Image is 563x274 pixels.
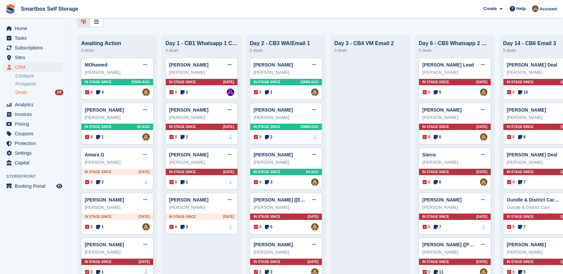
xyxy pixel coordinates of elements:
[254,204,319,211] div: [PERSON_NAME]
[250,46,322,54] div: 5 deals
[518,179,526,185] span: 7
[181,89,188,95] span: 3
[476,214,487,219] span: [DATE]
[265,179,273,185] span: 3
[85,159,150,166] div: [PERSON_NAME]
[254,169,280,174] span: In stage since
[227,89,234,96] img: Sam Austin
[507,124,534,129] span: In stage since
[434,224,441,230] span: 7
[422,197,462,202] a: [PERSON_NAME]
[422,169,449,174] span: In stage since
[6,173,67,180] span: Storefront
[422,80,449,85] span: In stage since
[227,133,234,141] img: deal-assignee-blank
[169,107,208,113] a: [PERSON_NAME]
[169,169,196,174] span: In stage since
[15,24,55,33] span: Home
[169,197,208,202] a: [PERSON_NAME]
[18,3,81,14] a: Smartbox Self Storage
[476,259,487,264] span: [DATE]
[96,224,104,230] span: 1
[480,89,487,96] img: Alex Selenitsas
[165,40,238,46] div: Day 1 - CB1 Whatsapp 1 CB2
[434,179,441,185] span: 6
[311,133,319,141] img: deal-assignee-blank
[96,134,104,140] span: 1
[3,119,63,129] a: menu
[480,223,487,231] img: deal-assignee-blank
[3,62,63,72] a: menu
[254,197,390,202] a: [PERSON_NAME] ([EMAIL_ADDRESS][DOMAIN_NAME]) Deal
[307,214,319,219] span: [DATE]
[434,89,441,95] span: 5
[15,139,55,148] span: Protection
[532,5,539,12] img: Kayleigh Devlin
[507,224,515,230] span: 0
[169,89,177,95] span: 0
[422,107,462,113] a: [PERSON_NAME]
[311,89,319,96] a: Alex Selenitsas
[85,80,112,85] span: In stage since
[15,158,55,167] span: Capital
[311,223,319,231] img: Alex Selenitsas
[85,242,124,247] a: [PERSON_NAME]
[85,249,150,256] div: [PERSON_NAME]
[15,89,63,96] a: Deals 24
[223,169,234,174] span: [DATE]
[422,114,487,121] div: [PERSON_NAME]
[507,107,546,113] a: [PERSON_NAME]
[169,204,234,211] div: [PERSON_NAME]
[55,182,63,190] a: Preview store
[3,100,63,109] a: menu
[254,259,280,264] span: In stage since
[85,224,93,230] span: 0
[169,224,177,230] span: 0
[142,133,150,141] img: Alex Selenitsas
[15,110,55,119] span: Invoices
[85,169,112,174] span: In stage since
[254,69,319,76] div: [PERSON_NAME]
[254,80,280,85] span: In stage since
[15,181,55,191] span: Booking Portal
[137,124,150,129] span: 2H AGO
[85,259,112,264] span: In stage since
[15,33,55,43] span: Tasks
[142,223,150,231] a: Alex Selenitsas
[142,89,150,96] a: Alex Selenitsas
[169,214,196,219] span: In stage since
[265,89,273,95] span: 1
[85,114,150,121] div: [PERSON_NAME]
[15,62,55,72] span: CRM
[254,242,293,247] a: [PERSON_NAME]
[131,80,150,85] span: 25MIN AGO
[85,107,124,113] a: [PERSON_NAME]
[227,223,234,231] img: deal-assignee-blank
[423,134,430,140] span: 0
[254,114,319,121] div: [PERSON_NAME]
[540,6,557,12] span: Account
[3,110,63,119] a: menu
[254,249,319,256] div: [PERSON_NAME]
[15,53,55,62] span: Sites
[480,133,487,141] img: Alex Selenitsas
[422,152,436,157] a: Sierra
[169,62,208,67] a: [PERSON_NAME]
[507,152,557,157] a: [PERSON_NAME] Deal
[422,159,487,166] div: [PERSON_NAME]
[434,134,441,140] span: 6
[165,46,238,54] div: 4 deals
[227,178,234,186] img: deal-assignee-blank
[181,179,188,185] span: 1
[15,89,27,96] span: Deals
[85,214,112,219] span: In stage since
[423,179,430,185] span: 0
[476,80,487,85] span: [DATE]
[483,5,497,12] span: Create
[85,89,93,95] span: 0
[139,169,150,174] span: [DATE]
